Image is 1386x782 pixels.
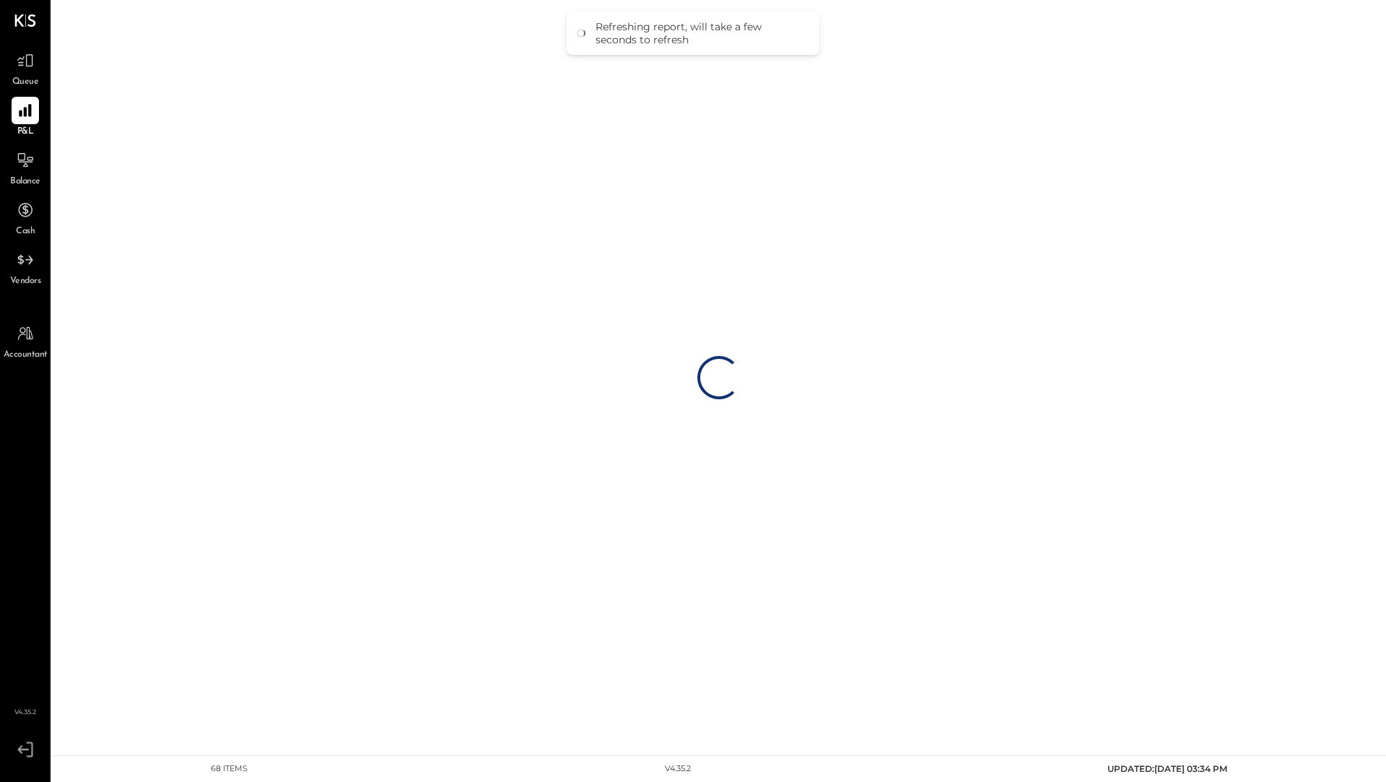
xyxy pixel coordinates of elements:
[596,20,805,46] div: Refreshing report, will take a few seconds to refresh
[12,76,39,89] span: Queue
[1,47,50,89] a: Queue
[1,320,50,362] a: Accountant
[4,349,48,362] span: Accountant
[1,147,50,188] a: Balance
[10,275,41,288] span: Vendors
[665,763,691,775] div: v 4.35.2
[16,225,35,238] span: Cash
[10,175,40,188] span: Balance
[1,246,50,288] a: Vendors
[1107,763,1227,774] span: UPDATED: [DATE] 03:34 PM
[1,97,50,139] a: P&L
[1,196,50,238] a: Cash
[17,126,34,139] span: P&L
[211,763,248,775] div: 68 items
